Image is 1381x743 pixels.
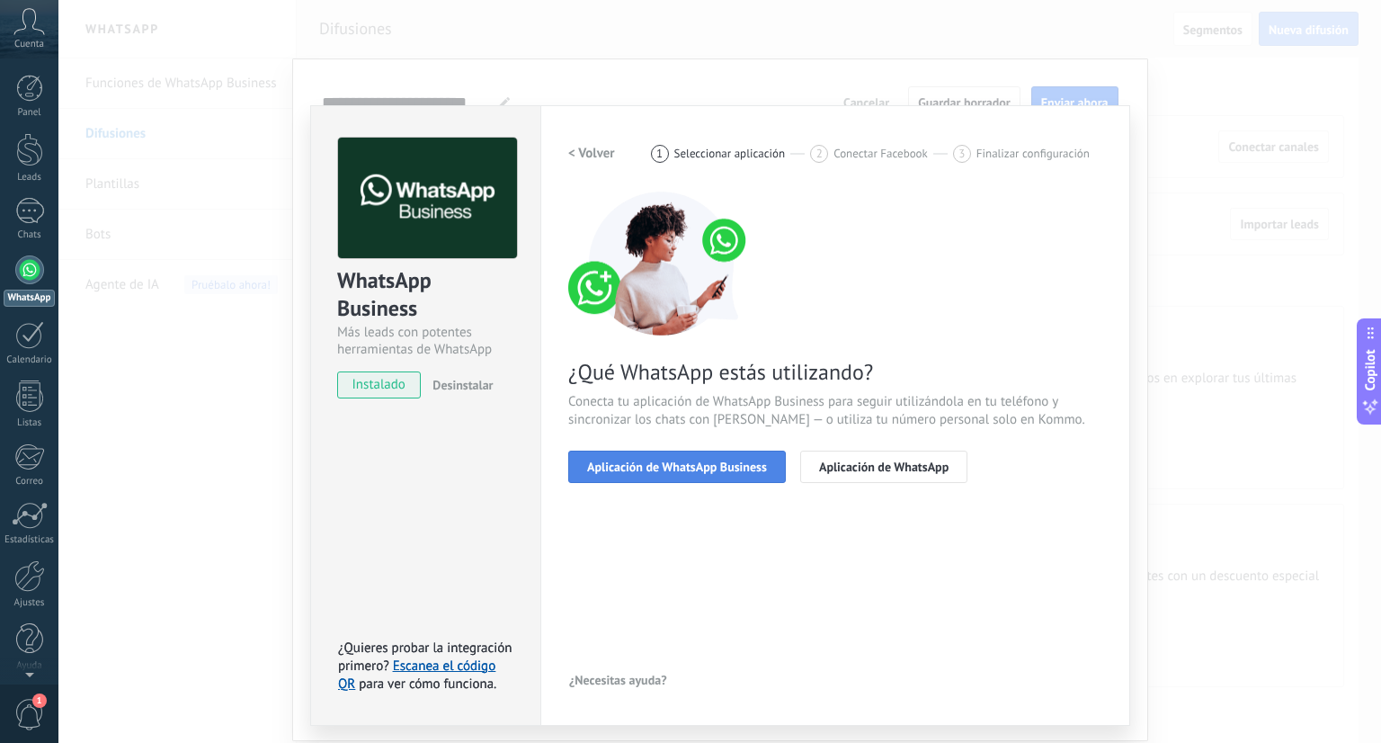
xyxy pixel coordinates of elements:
div: Correo [4,476,56,488]
span: ¿Necesitas ayuda? [569,674,667,686]
button: Aplicación de WhatsApp Business [568,451,786,483]
div: Panel [4,107,56,119]
span: 1 [32,694,47,708]
span: Aplicación de WhatsApp [819,461,949,473]
span: 2 [816,146,823,161]
span: instalado [338,371,420,398]
span: ¿Qué WhatsApp estás utilizando? [568,358,1102,386]
span: Copilot [1361,350,1379,391]
div: WhatsApp Business [337,266,514,324]
span: Conectar Facebook [833,147,928,160]
span: para ver cómo funciona. [359,676,496,693]
span: Conecta tu aplicación de WhatsApp Business para seguir utilizándola en tu teléfono y sincronizar ... [568,393,1102,429]
div: Estadísticas [4,534,56,546]
button: ¿Necesitas ayuda? [568,667,668,694]
span: Aplicación de WhatsApp Business [587,461,767,473]
button: Desinstalar [425,371,493,398]
div: Listas [4,417,56,429]
div: WhatsApp [4,290,55,307]
button: Aplicación de WhatsApp [800,451,967,483]
span: 3 [958,146,965,161]
div: Calendario [4,354,56,366]
span: Desinstalar [432,377,493,393]
span: 1 [656,146,663,161]
img: logo_main.png [338,138,517,259]
a: Escanea el código QR [338,658,495,693]
div: Ajustes [4,597,56,609]
h2: < Volver [568,145,615,162]
span: ¿Quieres probar la integración primero? [338,640,512,675]
div: Más leads con potentes herramientas de WhatsApp [337,324,514,358]
button: < Volver [568,138,615,170]
div: Chats [4,229,56,241]
span: Finalizar configuración [976,147,1090,160]
img: connect number [568,192,757,336]
span: Seleccionar aplicación [674,147,786,160]
div: Leads [4,172,56,184]
span: Cuenta [14,39,44,50]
